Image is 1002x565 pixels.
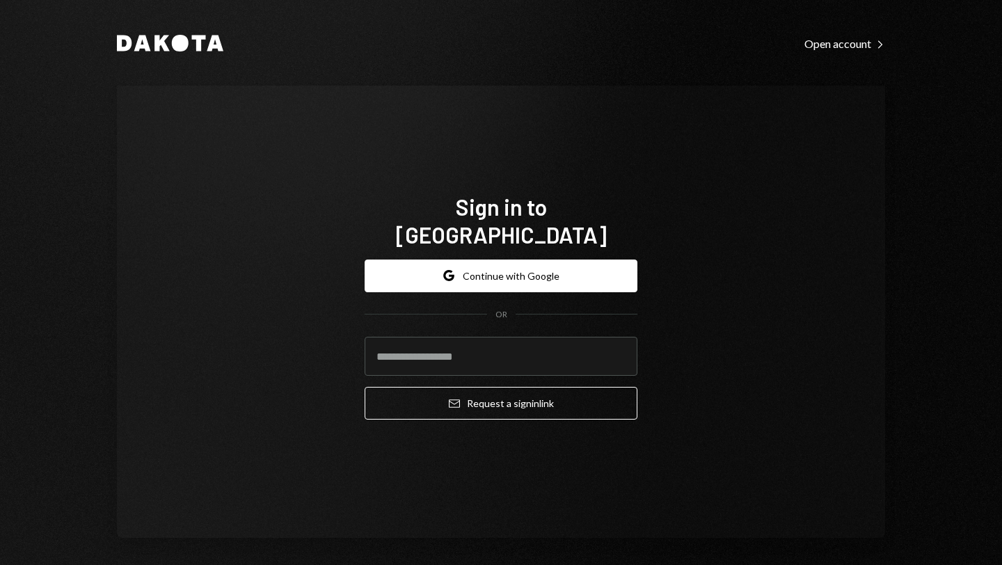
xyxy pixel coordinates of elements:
[804,37,885,51] div: Open account
[365,387,637,420] button: Request a signinlink
[495,309,507,321] div: OR
[365,260,637,292] button: Continue with Google
[365,193,637,248] h1: Sign in to [GEOGRAPHIC_DATA]
[804,35,885,51] a: Open account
